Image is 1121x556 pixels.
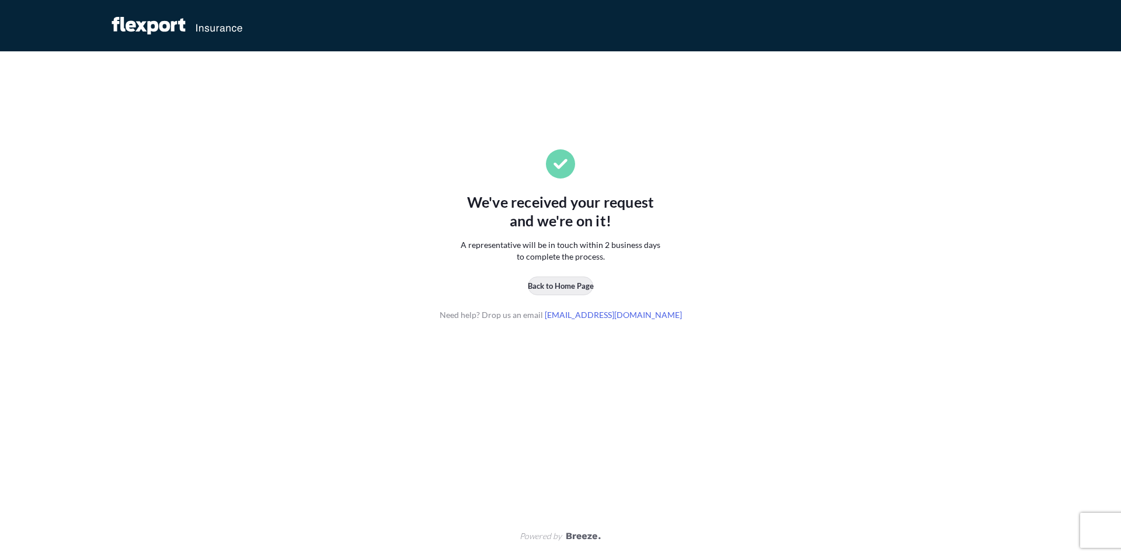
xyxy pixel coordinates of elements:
[440,309,682,321] span: Need help? Drop us an email
[458,239,663,263] span: A representative will be in touch within 2 business days to complete the process.
[520,530,562,542] span: Powered by
[528,277,593,295] button: Back to Home Page
[458,193,663,230] span: We've received your request and we're on it!
[545,310,682,320] a: [EMAIL_ADDRESS][DOMAIN_NAME]
[528,280,594,292] p: Back to Home Page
